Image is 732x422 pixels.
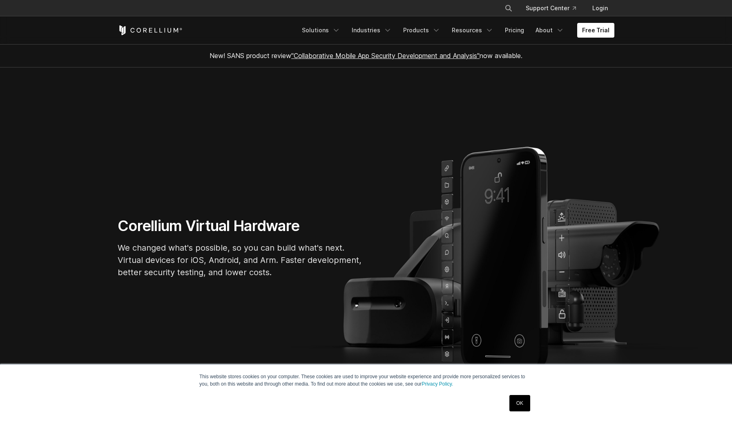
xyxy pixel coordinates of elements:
[347,23,397,38] a: Industries
[199,373,533,388] p: This website stores cookies on your computer. These cookies are used to improve your website expe...
[531,23,569,38] a: About
[519,1,582,16] a: Support Center
[398,23,445,38] a: Products
[447,23,498,38] a: Resources
[297,23,614,38] div: Navigation Menu
[422,381,453,387] a: Privacy Policy.
[501,1,516,16] button: Search
[495,1,614,16] div: Navigation Menu
[118,217,363,235] h1: Corellium Virtual Hardware
[509,395,530,411] a: OK
[500,23,529,38] a: Pricing
[210,52,522,60] span: New! SANS product review now available.
[586,1,614,16] a: Login
[291,52,480,60] a: "Collaborative Mobile App Security Development and Analysis"
[297,23,345,38] a: Solutions
[118,242,363,278] p: We changed what's possible, so you can build what's next. Virtual devices for iOS, Android, and A...
[118,25,183,35] a: Corellium Home
[577,23,614,38] a: Free Trial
